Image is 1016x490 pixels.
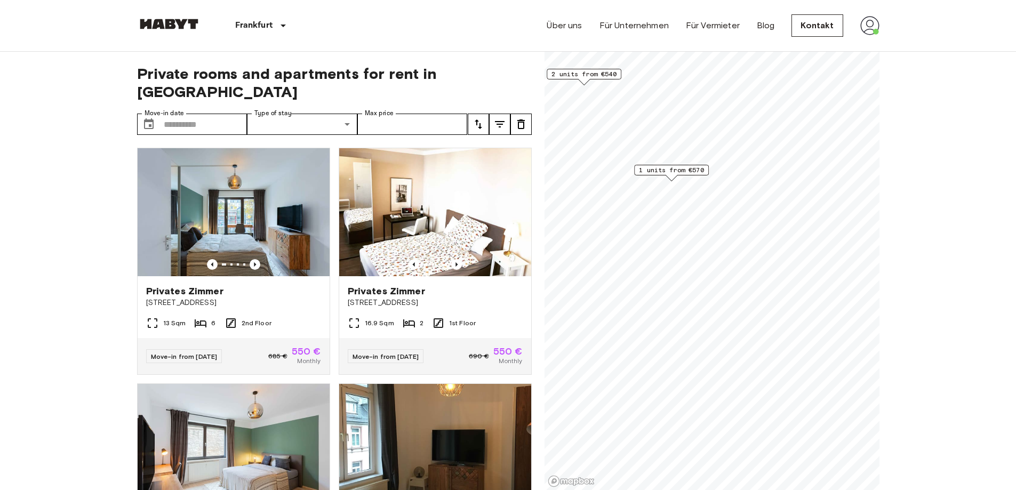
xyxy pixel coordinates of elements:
span: [STREET_ADDRESS] [146,298,321,308]
label: Move-in date [145,109,184,118]
button: Previous image [409,259,419,270]
span: 550 € [292,347,321,356]
a: Für Vermieter [686,19,740,32]
span: 6 [211,318,215,328]
span: 2 units from €540 [551,69,617,79]
label: Max price [365,109,394,118]
button: Previous image [451,259,462,270]
span: 2nd Floor [242,318,271,328]
div: Map marker [547,69,621,85]
button: Previous image [250,259,260,270]
span: 685 € [268,351,287,361]
a: Kontakt [791,14,843,37]
button: tune [489,114,510,135]
span: Privates Zimmer [146,285,223,298]
span: 550 € [493,347,523,356]
span: Move-in from [DATE] [353,352,419,360]
a: Für Unternehmen [599,19,669,32]
a: Mapbox logo [548,475,595,487]
span: Privates Zimmer [348,285,425,298]
span: 1st Floor [449,318,476,328]
img: Marketing picture of unit DE-04-005-003-01HF [339,148,531,276]
span: Move-in from [DATE] [151,352,218,360]
img: Habyt [137,19,201,29]
span: Monthly [499,356,522,366]
button: tune [510,114,532,135]
span: [STREET_ADDRESS] [348,298,523,308]
a: Marketing picture of unit DE-04-042-002-03HFPrevious imagePrevious imagePrivates Zimmer[STREET_AD... [137,148,330,375]
span: 2 [420,318,423,328]
div: Map marker [634,165,709,181]
span: Monthly [297,356,321,366]
span: 1 units from €570 [639,165,704,175]
button: Previous image [207,259,218,270]
a: Über uns [547,19,582,32]
span: 16.9 Sqm [365,318,394,328]
span: 690 € [469,351,489,361]
a: Blog [757,19,775,32]
span: Private rooms and apartments for rent in [GEOGRAPHIC_DATA] [137,65,532,101]
label: Type of stay [254,109,292,118]
button: Choose date [138,114,159,135]
img: Marketing picture of unit DE-04-042-002-03HF [138,148,330,276]
span: 13 Sqm [163,318,186,328]
img: avatar [860,16,879,35]
button: tune [468,114,489,135]
p: Frankfurt [235,19,273,32]
a: Marketing picture of unit DE-04-005-003-01HFPrevious imagePrevious imagePrivates Zimmer[STREET_AD... [339,148,532,375]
